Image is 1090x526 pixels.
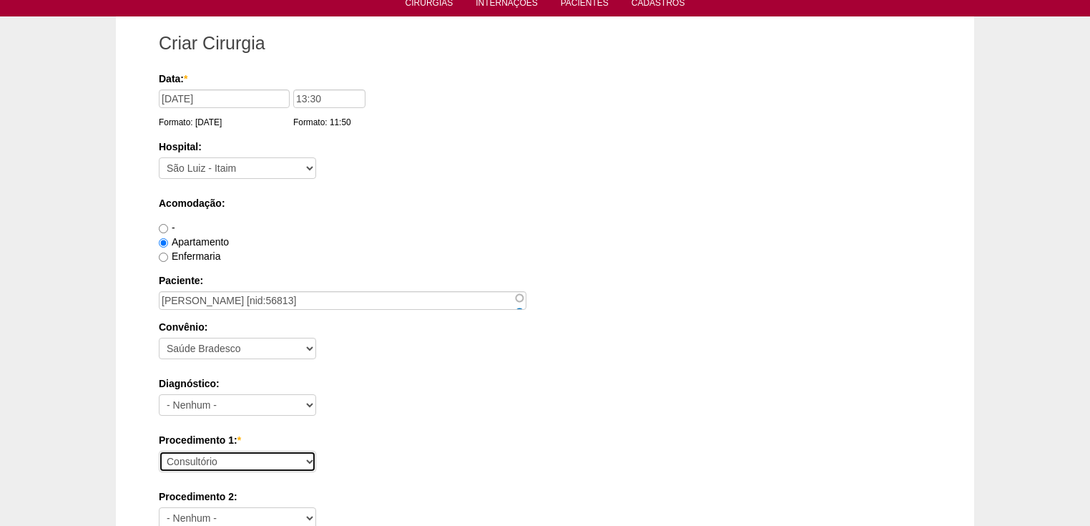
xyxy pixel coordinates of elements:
label: Procedimento 1: [159,433,931,447]
label: Hospital: [159,140,931,154]
h1: Criar Cirurgia [159,34,931,52]
label: Paciente: [159,273,931,288]
label: Apartamento [159,236,229,248]
label: Enfermaria [159,250,220,262]
span: Este campo é obrigatório. [237,434,241,446]
label: Acomodação: [159,196,931,210]
label: - [159,222,175,233]
div: Formato: [DATE] [159,115,293,130]
div: Formato: 11:50 [293,115,369,130]
span: Este campo é obrigatório. [184,73,187,84]
label: Data: [159,72,926,86]
label: Procedimento 2: [159,490,931,504]
input: - [159,224,168,233]
input: Enfermaria [159,253,168,262]
input: Apartamento [159,238,168,248]
label: Diagnóstico: [159,376,931,391]
label: Convênio: [159,320,931,334]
